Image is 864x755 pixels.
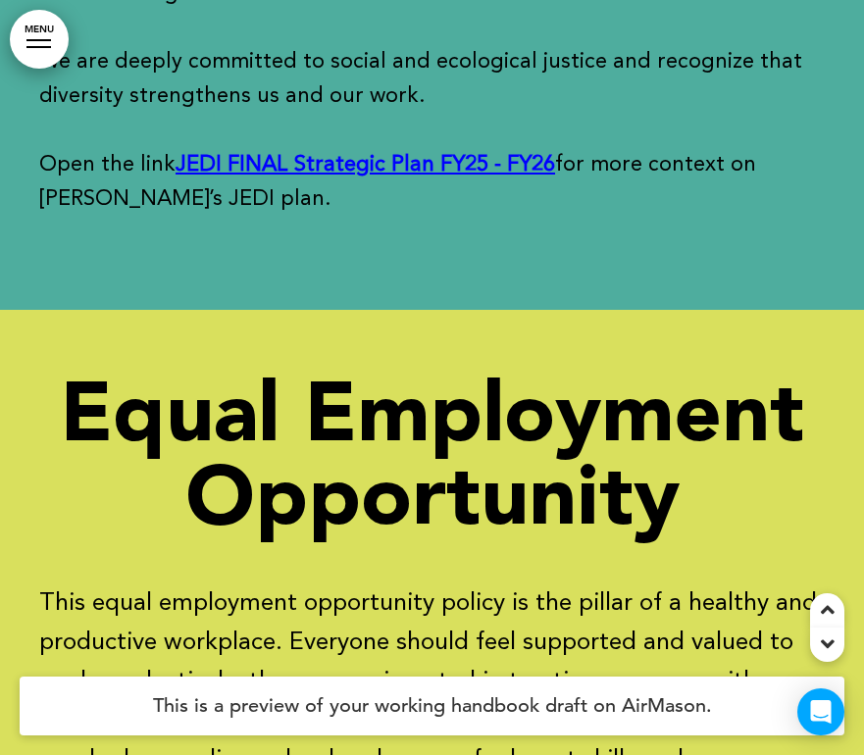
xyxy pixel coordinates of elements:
[39,369,825,535] h1: Equal Employment Opportunity
[39,148,825,217] p: Open the link for more context on [PERSON_NAME]’s JEDI plan.
[10,10,69,69] a: MENU
[39,45,825,114] p: We are deeply committed to social and ecological justice and recognize that diversity strengthens...
[797,688,844,735] div: Open Intercom Messenger
[20,677,844,735] h4: This is a preview of your working handbook draft on AirMason.
[176,154,555,176] a: JEDI FINAL Strategic Plan FY25 - FY26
